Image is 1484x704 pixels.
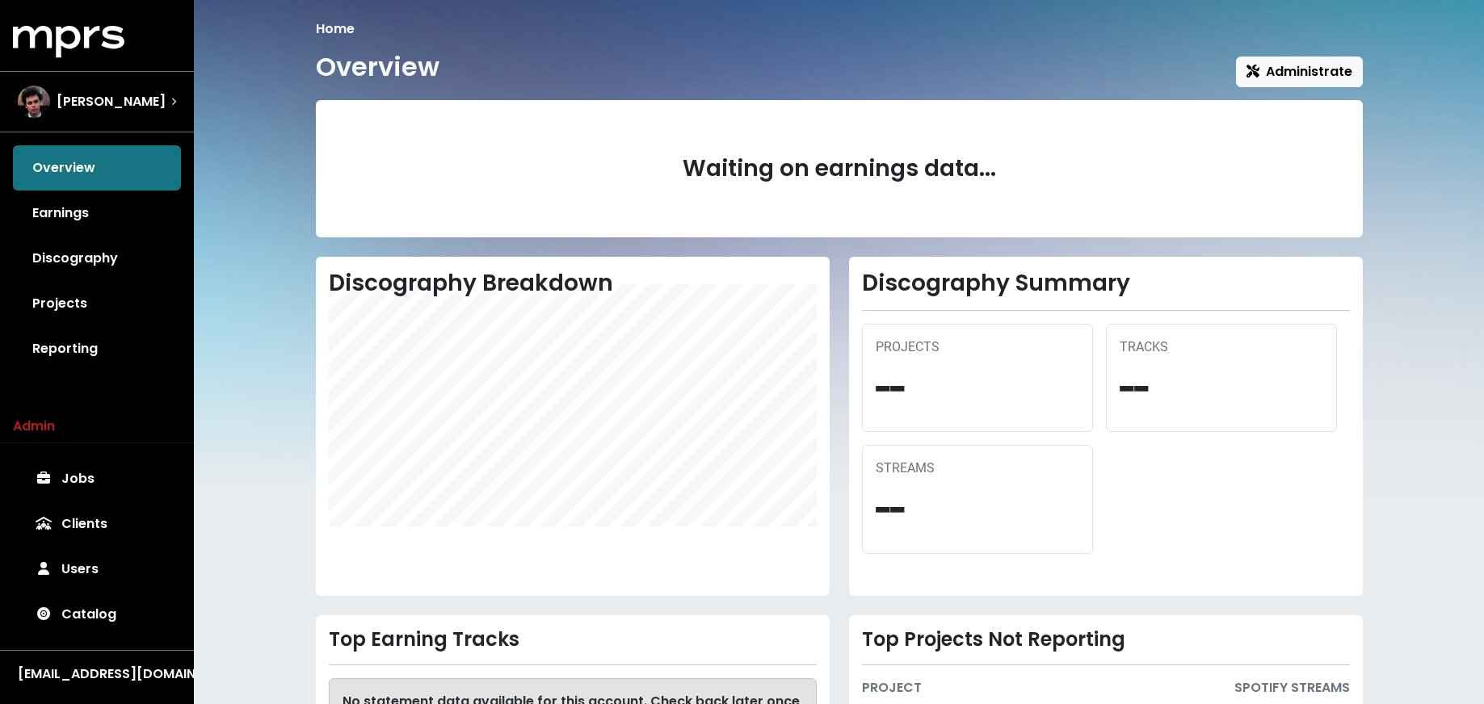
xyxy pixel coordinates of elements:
[1236,57,1363,87] button: Administrate
[1234,678,1350,698] div: SPOTIFY STREAMS
[862,678,922,698] div: PROJECT
[13,236,181,281] a: Discography
[13,191,181,236] a: Earnings
[316,52,439,82] h1: Overview
[18,664,176,684] div: [EMAIL_ADDRESS][DOMAIN_NAME]
[13,664,181,685] button: [EMAIL_ADDRESS][DOMAIN_NAME]
[13,31,124,50] a: mprs logo
[13,501,181,547] a: Clients
[1120,357,1323,419] div: --
[13,281,181,326] a: Projects
[1246,62,1352,81] span: Administrate
[316,19,1363,39] nav: breadcrumb
[13,592,181,637] a: Catalog
[329,270,817,297] h2: Discography Breakdown
[13,456,181,501] a: Jobs
[57,92,166,111] span: [PERSON_NAME]
[329,113,1350,224] div: Waiting on earnings data...
[18,86,50,118] img: The selected account / producer
[862,270,1350,297] h2: Discography Summary
[1120,337,1323,357] div: TRACKS
[13,326,181,371] a: Reporting
[876,459,1079,478] div: STREAMS
[876,357,1079,419] div: --
[876,337,1079,357] div: PROJECTS
[876,478,1079,540] div: --
[316,19,355,39] li: Home
[862,628,1350,652] div: Top Projects Not Reporting
[329,628,817,652] div: Top Earning Tracks
[13,547,181,592] a: Users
